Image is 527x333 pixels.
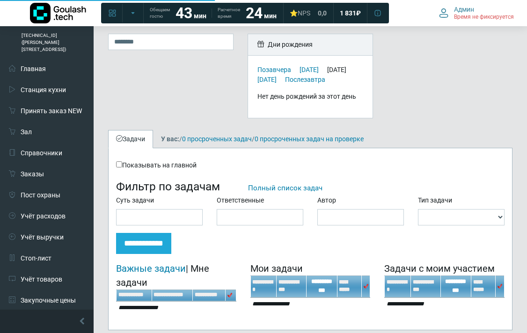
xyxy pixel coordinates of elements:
span: Обещаем гостю [150,7,170,20]
b: У вас: [161,135,179,143]
span: Админ [454,5,474,14]
strong: 43 [176,4,192,22]
a: 0 просроченных задач [182,135,252,143]
div: Мои задачи [250,261,371,275]
strong: 24 [246,4,263,22]
a: [DATE] [257,76,277,83]
span: мин [194,12,206,20]
div: Дни рождения [248,34,373,56]
a: Полный список задач [248,184,322,192]
span: ₽ [356,9,361,17]
img: Логотип компании Goulash.tech [30,3,86,23]
a: Позавчера [257,66,291,73]
span: мин [264,12,277,20]
div: Показывать на главной [116,160,505,170]
label: Ответственные [217,195,264,205]
button: Админ Время не фиксируется [433,3,520,23]
label: Автор [317,195,336,205]
h3: Фильтр по задачам [116,180,505,193]
a: [DATE] [300,66,319,73]
a: 0 просроченных задач на проверке [255,135,364,143]
a: Важные задачи [116,263,186,274]
a: Обещаем гостю 43 мин Расчетное время 24 мин [144,5,282,22]
div: Задачи с моим участием [384,261,505,275]
a: ⭐NPS 0,0 [284,5,332,22]
span: 1 831 [340,9,356,17]
span: 0,0 [318,9,327,17]
div: | Мне задачи [116,261,236,290]
span: NPS [298,9,310,17]
a: Послезавтра [285,76,325,83]
div: ⭐ [290,9,310,17]
span: Расчетное время [218,7,240,20]
a: 1 831 ₽ [334,5,366,22]
div: [DATE] [327,66,353,73]
div: / / [154,134,371,144]
label: Тип задачи [418,195,452,205]
a: Задачи [108,130,153,148]
label: Суть задачи [116,195,154,205]
span: Время не фиксируется [454,14,514,21]
div: Нет день рождений за этот день [257,92,363,101]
